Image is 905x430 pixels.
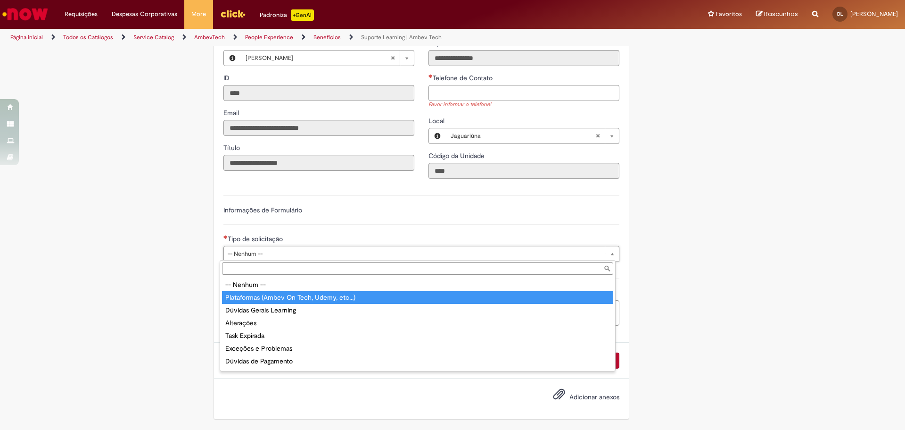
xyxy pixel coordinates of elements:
ul: Tipo de solicitação [220,277,615,371]
div: -- Nenhum -- [222,278,613,291]
div: Exceções e Problemas [222,342,613,355]
div: Dúvidas Gerais Learning [222,304,613,317]
div: Outros [222,368,613,380]
div: Plataformas (Ambev On Tech, Udemy, etc...) [222,291,613,304]
div: Dúvidas de Pagamento [222,355,613,368]
div: Task Expirada [222,329,613,342]
div: Alterações [222,317,613,329]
